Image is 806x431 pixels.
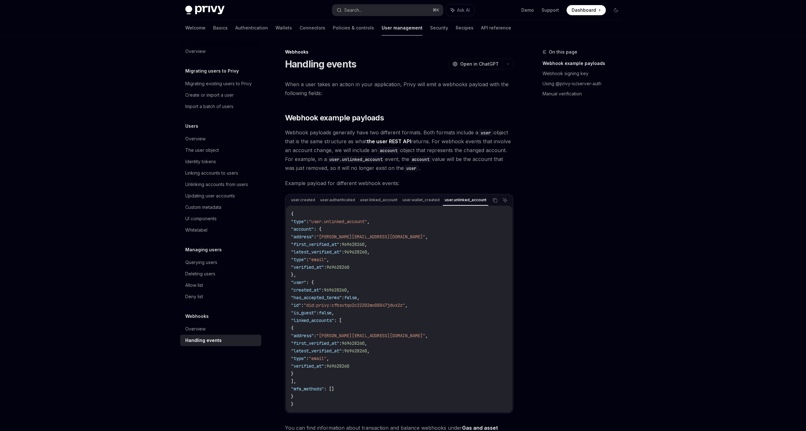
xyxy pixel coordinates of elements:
span: 969628260 [344,348,367,354]
span: "did:privy:cfbsvtqo2c22202mo08847jdux2z" [304,302,405,308]
span: , [365,241,367,247]
a: Policies & controls [333,20,374,35]
span: : [314,333,316,338]
span: , [405,302,408,308]
div: user.created [289,196,317,204]
span: : [ [334,318,342,323]
span: "email" [309,257,327,262]
div: Unlinking accounts from users [185,181,248,188]
a: The user object [180,145,261,156]
span: On this page [549,48,577,56]
code: account [409,156,432,163]
span: "created_at" [291,287,321,293]
span: Open in ChatGPT [460,61,499,67]
a: Unlinking accounts from users [180,179,261,190]
div: Deny list [185,293,203,300]
span: : [306,257,309,262]
a: User management [382,20,422,35]
a: Handling events [180,335,261,346]
span: "latest_verified_at" [291,249,342,255]
span: "[PERSON_NAME][EMAIL_ADDRESS][DOMAIN_NAME]" [316,234,425,240]
a: the user REST API [367,138,411,145]
span: "latest_verified_at" [291,348,342,354]
span: : [342,249,344,255]
a: Linking accounts to users [180,167,261,179]
span: "is_guest" [291,310,316,316]
h5: Users [185,122,198,130]
span: "user.unlinked_account" [309,219,367,224]
button: Ask AI [446,4,474,16]
span: : [321,287,324,293]
span: : [324,264,327,270]
span: 969628260 [324,287,347,293]
span: "address" [291,234,314,240]
div: Querying users [185,259,217,266]
span: "email" [309,356,327,361]
span: : [314,234,316,240]
a: Import a batch of users [180,101,261,112]
div: Identity tokens [185,158,216,165]
a: Querying users [180,257,261,268]
span: ], [291,378,296,384]
span: , [327,257,329,262]
a: Whitelabel [180,224,261,236]
span: Ask AI [457,7,470,13]
span: , [347,287,349,293]
span: "linked_accounts" [291,318,334,323]
a: Identity tokens [180,156,261,167]
span: : [324,363,327,369]
span: : [342,295,344,300]
span: "type" [291,219,306,224]
h5: Managing users [185,246,222,254]
span: : [306,356,309,361]
div: Deleting users [185,270,215,278]
code: user [478,129,493,136]
div: UI components [185,215,217,222]
div: The user object [185,146,219,154]
span: "verified_at" [291,363,324,369]
span: "id" [291,302,301,308]
span: : [342,348,344,354]
span: { [291,325,294,331]
span: : [339,340,342,346]
a: API reference [481,20,511,35]
div: Overview [185,48,206,55]
span: , [357,295,359,300]
a: Deleting users [180,268,261,280]
span: "type" [291,356,306,361]
code: user.unlinked_account [327,156,385,163]
span: 969628260 [327,264,349,270]
a: UI components [180,213,261,224]
span: Dashboard [572,7,596,13]
button: Search...⌘K [332,4,443,16]
span: : { [306,280,314,285]
a: Authentication [235,20,268,35]
a: Custom metadata [180,202,261,213]
div: Overview [185,135,206,143]
a: Security [430,20,448,35]
div: Migrating existing users to Privy [185,80,252,87]
span: 969628260 [344,249,367,255]
span: "has_accepted_terms" [291,295,342,300]
span: , [425,333,428,338]
a: Webhook signing key [543,68,626,79]
span: "account" [291,226,314,232]
a: Deny list [180,291,261,302]
a: Overview [180,46,261,57]
a: Dashboard [567,5,606,15]
h5: Migrating users to Privy [185,67,239,75]
span: } [291,371,294,376]
span: 969628260 [342,340,365,346]
span: 969628260 [342,241,365,247]
div: Custom metadata [185,203,221,211]
div: Import a batch of users [185,103,233,110]
span: } [291,401,294,407]
button: Toggle dark mode [611,5,621,15]
span: false [319,310,332,316]
div: Linking accounts to users [185,169,238,177]
span: : { [314,226,321,232]
a: Allow list [180,280,261,291]
a: Demo [521,7,534,13]
span: : [316,310,319,316]
a: Manual verification [543,89,626,99]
